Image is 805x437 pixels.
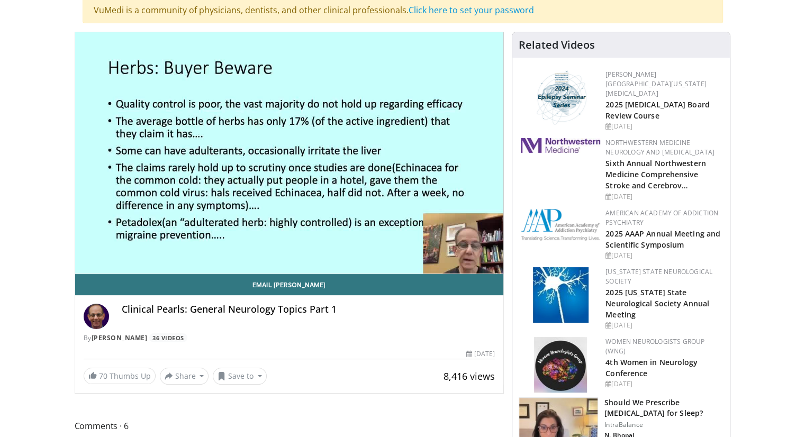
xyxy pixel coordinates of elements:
[84,368,156,384] a: 70 Thumbs Up
[521,138,600,153] img: 2a462fb6-9365-492a-ac79-3166a6f924d8.png.150x105_q85_autocrop_double_scale_upscale_version-0.2.jpg
[466,349,495,359] div: [DATE]
[521,208,600,241] img: f7c290de-70ae-47e0-9ae1-04035161c232.png.150x105_q85_autocrop_double_scale_upscale_version-0.2.png
[605,138,714,157] a: Northwestern Medicine Neurology and [MEDICAL_DATA]
[532,70,590,125] img: 76bc84c6-69a7-4c34-b56c-bd0b7f71564d.png.150x105_q85_autocrop_double_scale_upscale_version-0.2.png
[605,192,721,202] div: [DATE]
[605,70,707,98] a: [PERSON_NAME][GEOGRAPHIC_DATA][US_STATE][MEDICAL_DATA]
[149,333,188,342] a: 36 Videos
[605,321,721,330] div: [DATE]
[605,251,721,260] div: [DATE]
[409,4,534,16] a: Click here to set your password
[533,267,589,323] img: acd9fda7-b660-4062-a2ed-b14b2bb56add.webp.150x105_q85_autocrop_double_scale_upscale_version-0.2.jpg
[160,368,209,385] button: Share
[75,32,504,274] video-js: Video Player
[605,122,721,131] div: [DATE]
[605,229,720,250] a: 2025 AAAP Annual Meeting and Scientific Symposium
[604,421,723,429] p: IntraBalance
[605,287,709,320] a: 2025 [US_STATE] State Neurological Society Annual Meeting
[122,304,495,315] h4: Clinical Pearls: General Neurology Topics Part 1
[604,397,723,418] h3: Should We Prescribe [MEDICAL_DATA] for Sleep?
[605,158,706,190] a: Sixth Annual Northwestern Medicine Comprehensive Stroke and Cerebrov…
[92,333,148,342] a: [PERSON_NAME]
[605,357,698,378] a: 4th Women in Neurology Conference
[534,337,587,393] img: 14d901f6-3e3b-40ba-bcee-b65699228850.jpg.150x105_q85_autocrop_double_scale_upscale_version-0.2.jpg
[444,370,495,383] span: 8,416 views
[605,337,704,356] a: Women Neurologists Group (WNG)
[75,274,504,295] a: Email [PERSON_NAME]
[75,419,504,433] span: Comments 6
[605,208,718,227] a: American Academy of Addiction Psychiatry
[605,99,710,121] a: 2025 [MEDICAL_DATA] Board Review Course
[519,39,595,51] h4: Related Videos
[605,267,712,286] a: [US_STATE] State Neurological Society
[84,333,495,343] div: By
[605,379,721,389] div: [DATE]
[84,304,109,329] img: Avatar
[213,368,267,385] button: Save to
[99,371,107,381] span: 70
